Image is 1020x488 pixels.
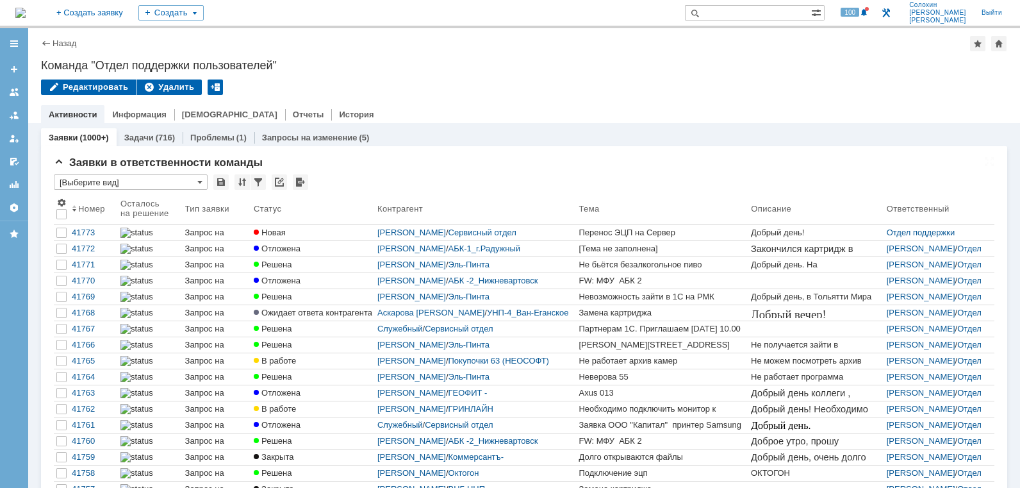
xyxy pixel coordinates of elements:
span: . [61,400,63,409]
a: Замена картриджа [576,305,748,321]
div: Ответственный [887,204,950,214]
a: Не работает архив камер [576,353,748,369]
a: Запрос на обслуживание [183,401,252,417]
img: statusbar-100 (1).png [120,340,152,350]
a: Галстьян Степан Александрович [501,369,516,385]
a: [PERSON_NAME] [887,292,955,301]
span: @ [111,179,119,187]
a: 41765 [69,353,118,369]
a: statusbar-100 (1).png [118,225,183,240]
div: Сохранить вид [213,174,229,190]
div: Неверова 55 [579,372,746,382]
span: ipc [118,179,127,187]
a: 41763 [69,385,118,401]
div: Запрос на обслуживание [185,260,249,270]
span: В работе [254,356,296,366]
a: #41575: Проектная деятельность_2 [183,319,263,340]
a: [PERSON_NAME][STREET_ADDRESS] [576,337,748,353]
a: #41753: ПТ_Замена расходных материалов / ресурсных деталей [501,413,604,444]
span: Отложена [254,388,300,398]
a: Заявка ООО "Капитал" принтер Samsung MultiXpress SCX-6545N от [DATE] [576,417,748,433]
a: 41758 [69,466,118,481]
th: Осталось на решение [118,195,183,225]
a: Отложена [251,273,375,289]
a: Эль-Пинта [448,372,489,382]
div: 41761 [72,420,115,430]
a: 41761 [69,417,118,433]
span: Решена [254,324,292,333]
span: @ [94,366,101,375]
a: Перейти в интерфейс администратора [878,5,894,21]
div: 41759 [72,452,115,462]
a: #41646: Проектная деятельность_2 [183,412,263,432]
div: Необходимо подключить монитор к ноутбуку [PERSON_NAME] [PERSON_NAME]. [579,404,746,414]
span: Солохин [909,1,966,9]
div: 41772 [72,244,115,254]
span: Отложена [254,276,300,285]
div: Добавить в избранное [970,36,985,51]
a: Заявки на командах [4,82,24,103]
a: АБК -2_Нижневартовск [448,276,538,285]
a: statusbar-100 (1).png [118,305,183,321]
span: ru [9,189,15,197]
span: . [63,190,65,199]
div: Запрос на обслуживание [185,340,249,350]
a: Сервисный отдел [425,420,493,430]
div: Экспорт списка [293,174,308,190]
a: statusbar-100 (1).png [118,369,183,385]
span: Решена [254,292,292,301]
a: Галстьян Степан Александрович [183,368,199,383]
a: FW: МФУ АБК 2 [576,273,748,289]
a: statusbar-100 (1).png [118,257,183,273]
a: Активности [49,110,97,119]
div: Запрос на обслуживание [185,372,249,382]
a: [PERSON_NAME] [887,308,955,317]
a: [PERSON_NAME] [887,276,955,285]
div: 41769 [72,292,115,302]
a: Необходимо подключить монитор к ноутбуку [PERSON_NAME] [PERSON_NAME]. [576,401,748,417]
a: Axus 013 [576,385,748,401]
div: [PERSON_NAME][STREET_ADDRESS] [579,340,746,350]
div: Запрос на обслуживание [185,356,249,366]
img: statusbar-100 (1).png [120,372,152,382]
div: Статус [254,204,281,214]
span: Отложена [254,244,300,253]
div: [Тема не заполнена] [579,244,746,254]
a: statusbar-100 (1).png [118,353,183,369]
img: statusbar-100 (1).png [120,452,152,462]
div: Фильтрация... [251,174,266,190]
a: Ожидает ответа контрагента [251,305,375,321]
span: Закрыта [254,452,293,462]
a: [PERSON_NAME] [377,356,446,366]
div: Сортировка... [234,174,250,190]
a: 41768 [69,305,118,321]
a: [PERSON_NAME] [377,340,446,349]
a: statusbar-100 (1).png [118,466,183,481]
a: [PERSON_NAME] [377,276,446,285]
th: Статус [251,195,375,225]
a: Сервисный отдел [425,324,493,333]
a: Запрос на обслуживание [183,337,252,353]
img: statusbar-100 (1).png [120,404,152,414]
a: Эль-Пинта [448,260,489,269]
a: ГРИНЛАЙН [448,404,493,414]
a: Отчеты [4,174,24,195]
span: . [121,400,123,409]
a: 41770 [69,273,118,289]
a: statusbar-100 (1).png [118,401,183,417]
span: - [110,400,113,409]
img: statusbar-100 (1).png [120,420,152,430]
img: statusbar-100 (1).png [120,308,152,318]
a: statusbar-100 (1).png [118,417,183,433]
a: Перейти на домашнюю страницу [15,8,26,18]
img: statusbar-100 (1).png [120,468,152,478]
div: Поместить в архив [208,80,223,95]
a: #41750: Прочее [501,331,567,341]
a: #41679: Проектная деятельность_2 [501,154,580,174]
span: Решена [254,340,292,349]
a: [PERSON_NAME] [377,228,446,237]
a: [PERSON_NAME] [887,260,955,269]
a: [PERSON_NAME] [377,388,446,398]
a: 41771 [69,257,118,273]
span: . [121,366,123,375]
